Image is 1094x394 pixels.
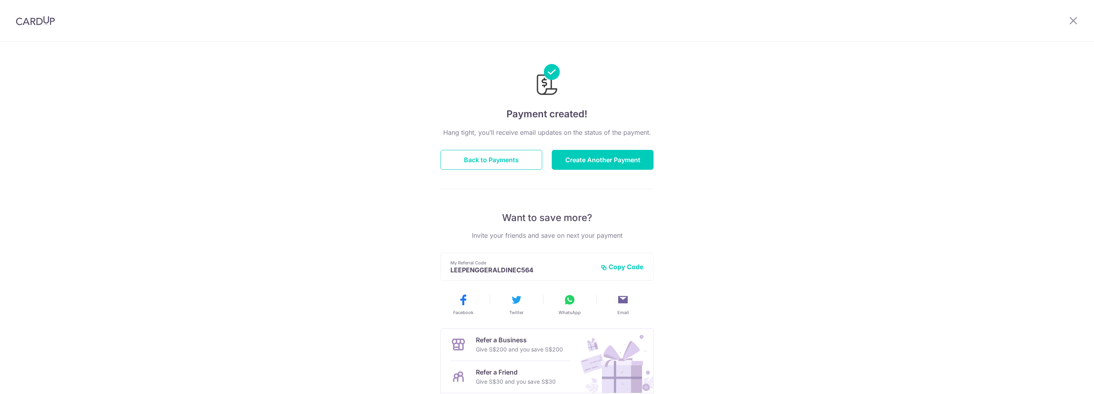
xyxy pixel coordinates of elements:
[440,293,487,316] button: Facebook
[450,260,594,266] p: My Referral Code
[440,231,654,240] p: Invite your friends and save on next your payment
[573,329,653,393] img: Refer
[476,367,556,377] p: Refer a Friend
[476,377,556,386] p: Give S$30 and you save S$30
[599,293,646,316] button: Email
[617,309,629,316] span: Email
[546,293,593,316] button: WhatsApp
[1043,370,1086,390] iframe: Opens a widget where you can find more information
[559,309,581,316] span: WhatsApp
[552,150,654,170] button: Create Another Payment
[440,150,542,170] button: Back to Payments
[453,309,473,316] span: Facebook
[476,335,563,345] p: Refer a Business
[493,293,540,316] button: Twitter
[16,16,55,25] img: CardUp
[440,128,654,137] p: Hang tight, you’ll receive email updates on the status of the payment.
[440,107,654,121] h4: Payment created!
[476,345,563,354] p: Give S$200 and you save S$200
[601,263,644,271] button: Copy Code
[534,64,560,97] img: Payments
[440,212,654,224] p: Want to save more?
[509,309,524,316] span: Twitter
[450,266,594,274] p: LEEPENGGERALDINEC564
